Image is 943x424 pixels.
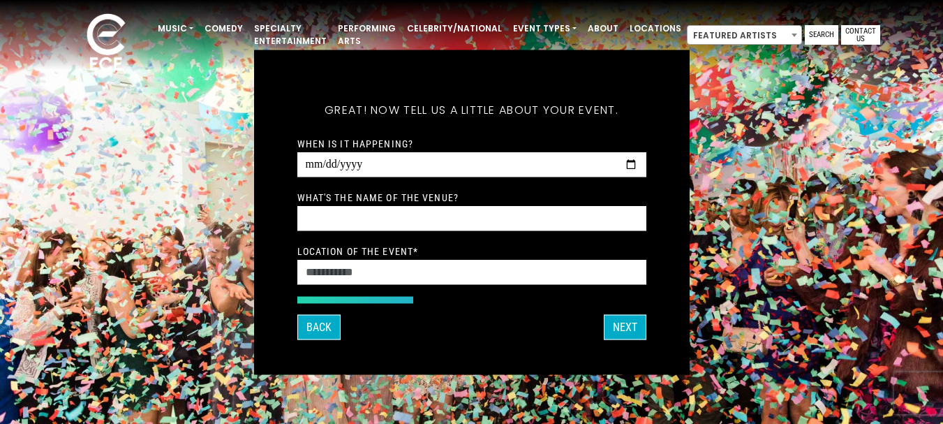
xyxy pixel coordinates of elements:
[248,17,332,53] a: Specialty Entertainment
[688,26,801,45] span: Featured Artists
[152,17,199,41] a: Music
[297,314,341,339] button: Back
[805,25,838,45] a: Search
[687,25,802,45] span: Featured Artists
[297,137,414,149] label: When is it happening?
[582,17,624,41] a: About
[841,25,880,45] a: Contact Us
[332,17,401,53] a: Performing Arts
[604,314,646,339] button: Next
[507,17,582,41] a: Event Types
[199,17,248,41] a: Comedy
[297,85,646,135] h5: Great! Now tell us a little about your event.
[624,17,687,41] a: Locations
[71,10,141,78] img: ece_new_logo_whitev2-1.png
[401,17,507,41] a: Celebrity/National
[297,244,419,257] label: Location of the event
[297,191,459,203] label: What's the name of the venue?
